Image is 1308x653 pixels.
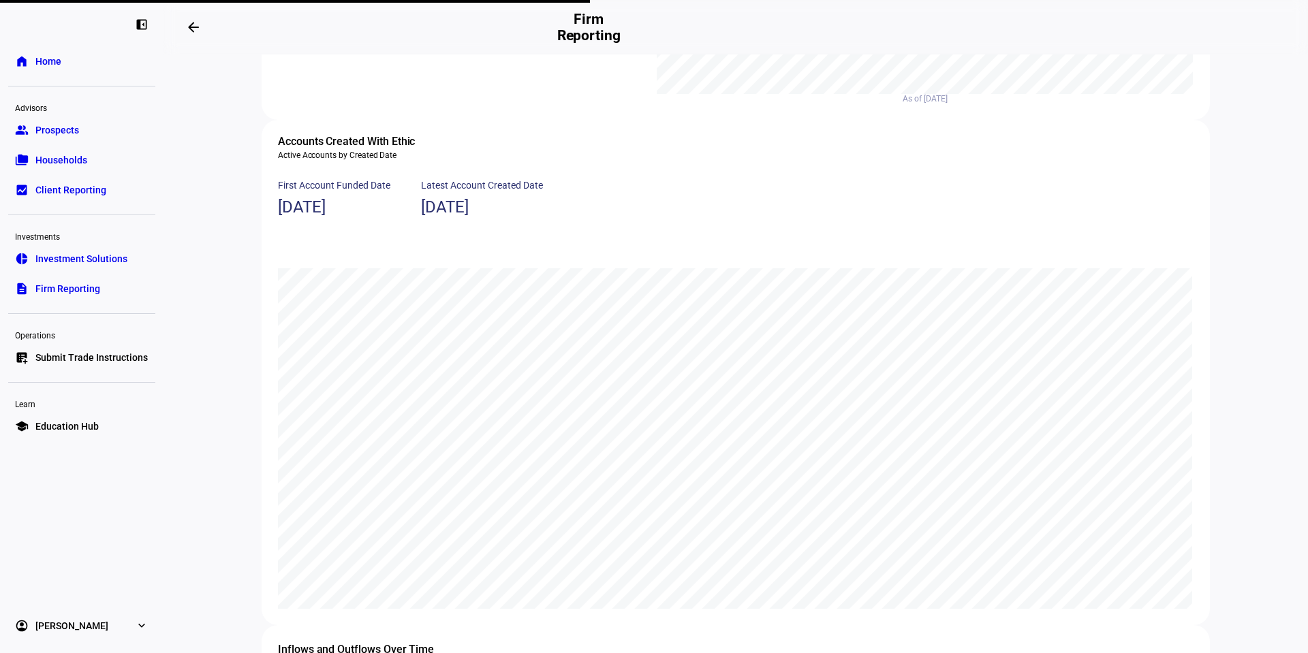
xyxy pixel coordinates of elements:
div: [DATE] [421,197,544,217]
div: [DATE] [278,197,401,217]
span: Prospects [35,123,79,137]
eth-mat-symbol: left_panel_close [135,18,149,31]
div: Advisors [8,97,155,116]
span: Investment Solutions [35,252,127,266]
ethic-insight-title: First Account Funded Date [278,180,401,191]
eth-mat-symbol: account_circle [15,619,29,633]
div: Accounts Created With Ethic [278,133,1194,150]
span: Households [35,153,87,167]
a: descriptionFirm Reporting [8,275,155,302]
ethic-insight-title: Latest Account Created Date [421,180,544,191]
a: folder_copyHouseholds [8,146,155,174]
span: Client Reporting [35,183,106,197]
eth-mat-symbol: expand_more [135,619,149,633]
button: Accounts Created, Legend item 1 of 2 [653,589,728,595]
eth-mat-symbol: list_alt_add [15,351,29,364]
span: [PERSON_NAME] [35,619,108,633]
a: groupProspects [8,116,155,144]
eth-mat-symbol: school [15,419,29,433]
div: Learn [8,394,155,413]
span: Education Hub [35,419,99,433]
eth-mat-symbol: pie_chart [15,252,29,266]
eth-mat-symbol: home [15,54,29,68]
eth-mat-symbol: folder_copy [15,153,29,167]
h2: Firm Reporting [550,11,627,44]
div: Legend [653,589,817,595]
button: Total Current AUM, Legend item 2 of 2 [739,589,817,595]
eth-mat-symbol: description [15,282,29,296]
eth-mat-symbol: group [15,123,29,137]
a: bid_landscapeClient Reporting [8,176,155,204]
div: Investments [8,226,155,245]
a: pie_chartInvestment Solutions [8,245,155,272]
span: Submit Trade Instructions [35,351,148,364]
mat-icon: arrow_backwards [185,19,202,35]
a: homeHome [8,48,155,75]
ethic-insight-as-of-date: As of [DATE] [657,94,1194,103]
div: Operations [8,325,155,344]
div: Active Accounts by Created Date [278,150,1194,161]
eth-mat-symbol: bid_landscape [15,183,29,197]
div: chart, 2 series [278,268,1192,609]
span: Home [35,54,61,68]
span: Firm Reporting [35,282,100,296]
